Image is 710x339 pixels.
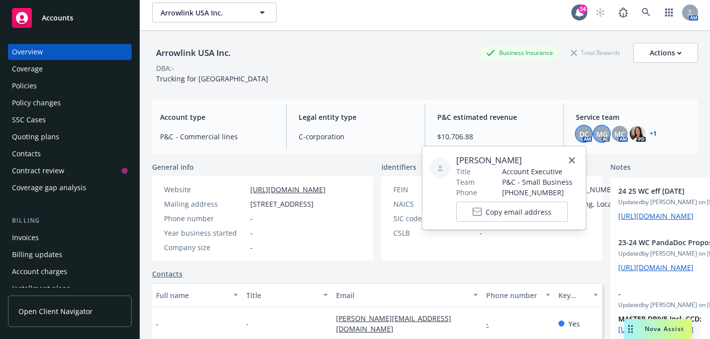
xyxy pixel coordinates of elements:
[299,131,413,142] span: C-corporation
[8,281,132,297] a: Installment plans
[242,283,333,307] button: Title
[456,166,471,177] span: Title
[164,228,246,238] div: Year business started
[336,314,451,334] a: [PERSON_NAME][EMAIL_ADDRESS][DOMAIN_NAME]
[486,290,539,301] div: Phone number
[152,162,194,172] span: General info
[576,112,690,122] span: Service team
[246,319,249,329] span: -
[8,216,132,226] div: Billing
[636,2,656,22] a: Search
[456,177,475,187] span: Team
[596,129,608,139] span: MG
[250,213,253,224] span: -
[156,290,227,301] div: Full name
[502,177,572,187] span: P&C - Small Business
[164,199,246,209] div: Mailing address
[558,290,587,301] div: Key contact
[12,247,62,263] div: Billing updates
[164,213,246,224] div: Phone number
[250,242,253,253] span: -
[482,283,554,307] button: Phone number
[12,44,43,60] div: Overview
[630,126,646,142] img: photo
[554,283,602,307] button: Key contact
[12,264,67,280] div: Account charges
[8,163,132,179] a: Contract review
[610,162,631,174] span: Notes
[160,112,274,122] span: Account type
[250,228,253,238] span: -
[624,319,692,339] button: Nova Assist
[12,95,61,111] div: Policy changes
[8,95,132,111] a: Policy changes
[18,306,93,317] span: Open Client Navigator
[156,63,175,73] div: DBA: -
[332,283,482,307] button: Email
[578,4,587,13] div: 24
[8,61,132,77] a: Coverage
[502,187,572,198] span: [PHONE_NUMBER]
[624,319,637,339] div: Drag to move
[250,185,326,194] a: [URL][DOMAIN_NAME]
[8,44,132,60] a: Overview
[12,230,39,246] div: Invoices
[456,202,568,222] button: Copy email address
[568,319,580,329] span: Yes
[480,228,482,238] span: -
[8,112,132,128] a: SSC Cases
[618,325,694,334] a: [URL][DOMAIN_NAME]
[566,46,625,59] div: Total Rewards
[566,154,578,166] a: close
[393,228,476,238] div: CSLB
[12,78,37,94] div: Policies
[650,43,682,62] div: Actions
[8,247,132,263] a: Billing updates
[437,131,551,142] span: $10,706.88
[618,314,702,324] strong: MASTER DRIVE Incl. CCD:
[618,211,694,221] a: [URL][DOMAIN_NAME]
[486,207,551,217] span: Copy email address
[164,184,246,195] div: Website
[156,74,268,83] span: Trucking for [GEOGRAPHIC_DATA]
[164,242,246,253] div: Company size
[12,163,64,179] div: Contract review
[12,180,86,196] div: Coverage gap analysis
[246,290,318,301] div: Title
[381,162,416,172] span: Identifiers
[437,112,551,122] span: P&C estimated revenue
[12,129,59,145] div: Quoting plans
[8,264,132,280] a: Account charges
[590,2,610,22] a: Start snowing
[579,129,589,139] span: DC
[502,166,572,177] span: Account Executive
[8,230,132,246] a: Invoices
[152,2,277,22] button: Arrowlink USA Inc.
[299,112,413,122] span: Legal entity type
[618,263,694,272] a: [URL][DOMAIN_NAME]
[456,187,477,198] span: Phone
[156,319,159,329] span: -
[8,78,132,94] a: Policies
[42,14,73,22] span: Accounts
[12,61,43,77] div: Coverage
[486,319,497,329] a: -
[393,213,476,224] div: SIC code
[481,46,558,59] div: Business Insurance
[12,112,46,128] div: SSC Cases
[650,131,657,137] a: +1
[633,43,698,63] button: Actions
[8,146,132,162] a: Contacts
[614,129,625,139] span: MC
[8,129,132,145] a: Quoting plans
[336,290,467,301] div: Email
[152,283,242,307] button: Full name
[393,199,476,209] div: NAICS
[12,281,70,297] div: Installment plans
[659,2,679,22] a: Switch app
[393,184,476,195] div: FEIN
[250,199,314,209] span: [STREET_ADDRESS]
[645,325,684,333] span: Nova Assist
[152,46,235,59] div: Arrowlink USA Inc.
[152,269,182,279] a: Contacts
